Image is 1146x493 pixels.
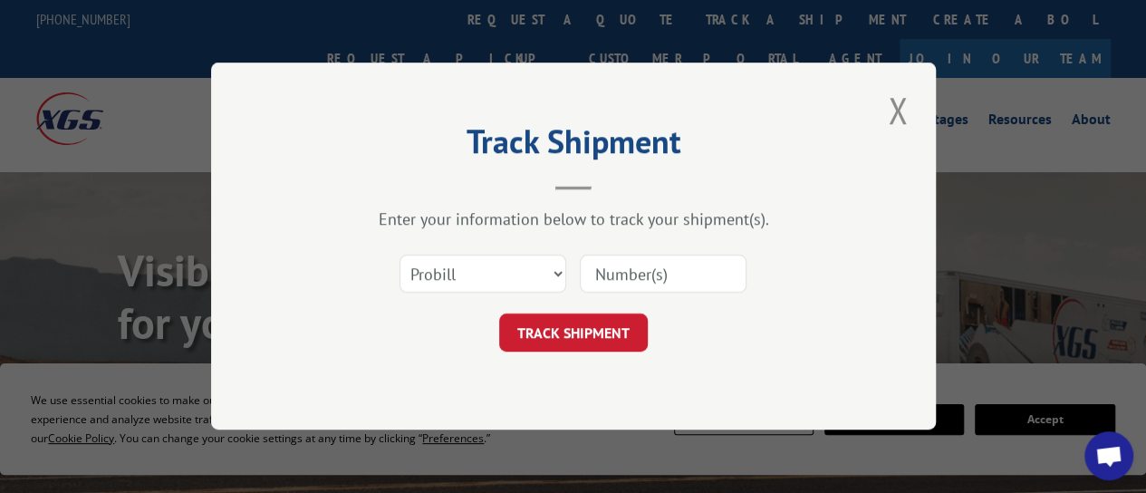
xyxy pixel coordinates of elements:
a: Open chat [1084,431,1133,480]
button: TRACK SHIPMENT [499,314,648,353]
h2: Track Shipment [302,129,845,163]
div: Enter your information below to track your shipment(s). [302,209,845,230]
button: Close modal [882,85,913,135]
input: Number(s) [580,256,746,294]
